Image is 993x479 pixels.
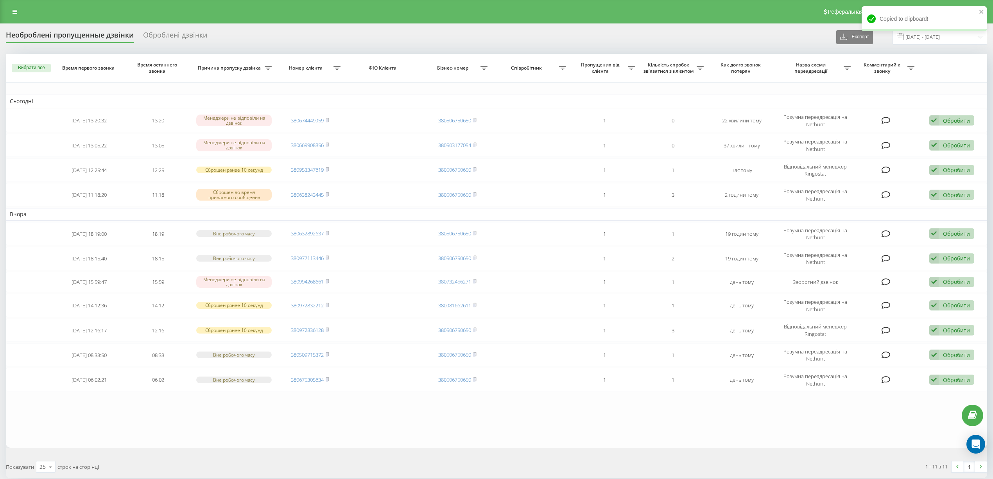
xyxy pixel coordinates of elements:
font: [DATE] 18:19:00 [72,230,107,237]
font: Розумна переадресація на Nethunt [783,138,847,152]
font: Назва схеми переадресації [794,61,827,74]
font: день тому [730,352,754,359]
font: Сброшен ранее 10 секунд [205,327,263,334]
font: Время останнего звонка [137,61,177,74]
font: 1 [603,230,606,237]
font: Обробити [943,278,970,285]
font: 1 [672,278,674,285]
a: 380506750650 [438,191,471,198]
font: Обробити [943,327,970,334]
font: 18:15 [152,255,164,262]
font: 380503177054 [438,142,471,149]
font: Зворотний дзвінок [793,278,838,285]
font: 13:05 [152,142,164,149]
font: 1 [603,255,606,262]
font: ФІО Клієнта [369,65,396,71]
a: 380732456271 [438,278,471,285]
button: Вибрати все [12,64,51,72]
font: 19 годин тому [725,255,758,262]
font: [DATE] 13:05:22 [72,142,107,149]
a: 380632892637 [291,230,324,237]
font: [DATE] 14:12:36 [72,302,107,309]
button: close [979,9,984,16]
font: Обробити [943,301,970,309]
font: Розумна переадресація на Nethunt [783,227,847,241]
font: Время первого звонка [62,65,115,71]
font: 1 [603,192,606,199]
font: Вне робочого часу [213,377,255,383]
a: 380953347619 [291,166,324,173]
a: 380506750650 [438,327,471,334]
font: 380506750650 [438,376,471,383]
font: Відповідальний менеджер Ringostat [784,323,847,337]
font: 1 [672,302,674,309]
font: 13:20 [152,117,164,124]
a: 380675305634 [291,376,324,383]
font: Обробити [943,117,970,124]
font: 15:59 [152,278,164,285]
font: 1 [603,376,606,383]
font: Розумна переадресація на Nethunt [783,113,847,127]
font: день тому [730,327,754,334]
font: Пропущених від клієнта [581,61,619,74]
font: 1 [672,167,674,174]
font: [DATE] 15:59:47 [72,278,107,285]
font: 1 [603,167,606,174]
a: 380506750650 [438,166,471,173]
font: 14:12 [152,302,164,309]
font: Відповідальний менеджер Ringostat [784,163,847,177]
font: Номер клієнта [289,65,323,71]
font: 1 [672,230,674,237]
font: строк на сторінці [57,463,99,470]
font: день тому [730,302,754,309]
font: день тому [730,376,754,383]
font: Вне робочого часу [213,230,255,237]
a: 380994268661 [291,278,324,285]
font: Сброшен ранее 10 секунд [205,302,263,309]
font: 0 [672,142,674,149]
font: [DATE] 08:33:50 [72,352,107,359]
font: Показувати [6,463,34,470]
font: Менеджери не відповіли на дзвінок [203,276,265,288]
font: 12:16 [152,327,164,334]
font: Менеджери не відповіли на дзвінок [203,115,265,126]
a: 380972836128 [291,327,324,334]
font: Как долго звонок потерян [721,61,761,74]
a: 380506750650 [438,351,471,358]
font: 18:19 [152,230,164,237]
font: 1 [968,463,971,470]
font: 1 [672,376,674,383]
font: 380977113446 [291,255,324,262]
font: Оброблені дзвінки [143,30,207,39]
font: Причина пропуску дзвінка [198,65,261,71]
button: Експорт [836,30,873,44]
font: 1 [672,352,674,359]
a: 380674449959 [291,117,324,124]
font: Вне робочого часу [213,255,255,262]
font: 37 хвилин тому [724,142,760,149]
a: 380506750650 [438,117,471,124]
font: Необроблені пропущенные дзвінки [6,30,134,39]
font: [DATE] 12:25:44 [72,167,107,174]
div: Copied to clipboard! [862,6,987,31]
font: Менеджери не відповіли на дзвінок [203,139,265,151]
font: Обробити [943,166,970,174]
font: [DATE] 13:20:32 [72,117,107,124]
font: 380981662611 [438,302,471,309]
font: 1 [603,327,606,334]
font: 06:02 [152,376,164,383]
font: 22 хвилини тому [722,117,762,124]
font: 3 [672,192,674,199]
font: [DATE] 11:18:20 [72,192,107,199]
font: 19 годин тому [725,230,758,237]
